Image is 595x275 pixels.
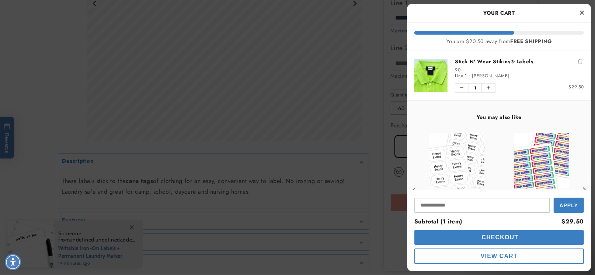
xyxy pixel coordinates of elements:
[561,216,584,227] div: $29.50
[414,114,584,120] h4: You may also like
[455,73,467,79] span: Line 1
[577,7,588,18] button: Close Cart
[472,73,509,79] span: [PERSON_NAME]
[409,185,420,196] button: Previous
[554,198,584,213] button: Apply
[414,217,462,226] span: Subtotal (1 item)
[499,126,584,255] div: product
[455,58,584,65] a: Stick N' Wear Stikins® Labels
[482,84,495,92] button: Increase quantity of Stick N' Wear Stikins® Labels
[429,133,484,188] img: View Stick N' Wear Stikins® Labels
[510,38,552,45] b: FREE SHIPPING
[577,58,584,65] button: Remove Stick N' Wear Stikins® Labels
[414,59,448,92] img: Stick N' Wear Stikins® Labels
[455,67,584,73] div: 90
[469,84,482,92] span: 1
[480,234,519,240] span: Checkout
[414,198,550,213] input: Input Discount
[414,38,584,45] div: You are $20.50 away from
[5,254,21,270] div: Accessibility Menu
[481,253,518,259] span: View Cart
[414,126,499,255] div: product
[414,7,584,18] h2: Your Cart
[25,41,98,55] button: Do these labels need ironing?
[568,84,584,90] span: $29.50
[560,202,578,208] span: Apply
[414,50,584,101] li: product
[6,21,98,35] button: Can these labels be used on uniforms?
[414,248,584,264] button: cart
[455,84,469,92] button: Decrease quantity of Stick N' Wear Stikins® Labels
[414,230,584,245] button: cart
[514,133,569,188] img: Mini Rectangle Name Labels - Label Land
[469,73,470,79] span: :
[578,185,589,196] button: Next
